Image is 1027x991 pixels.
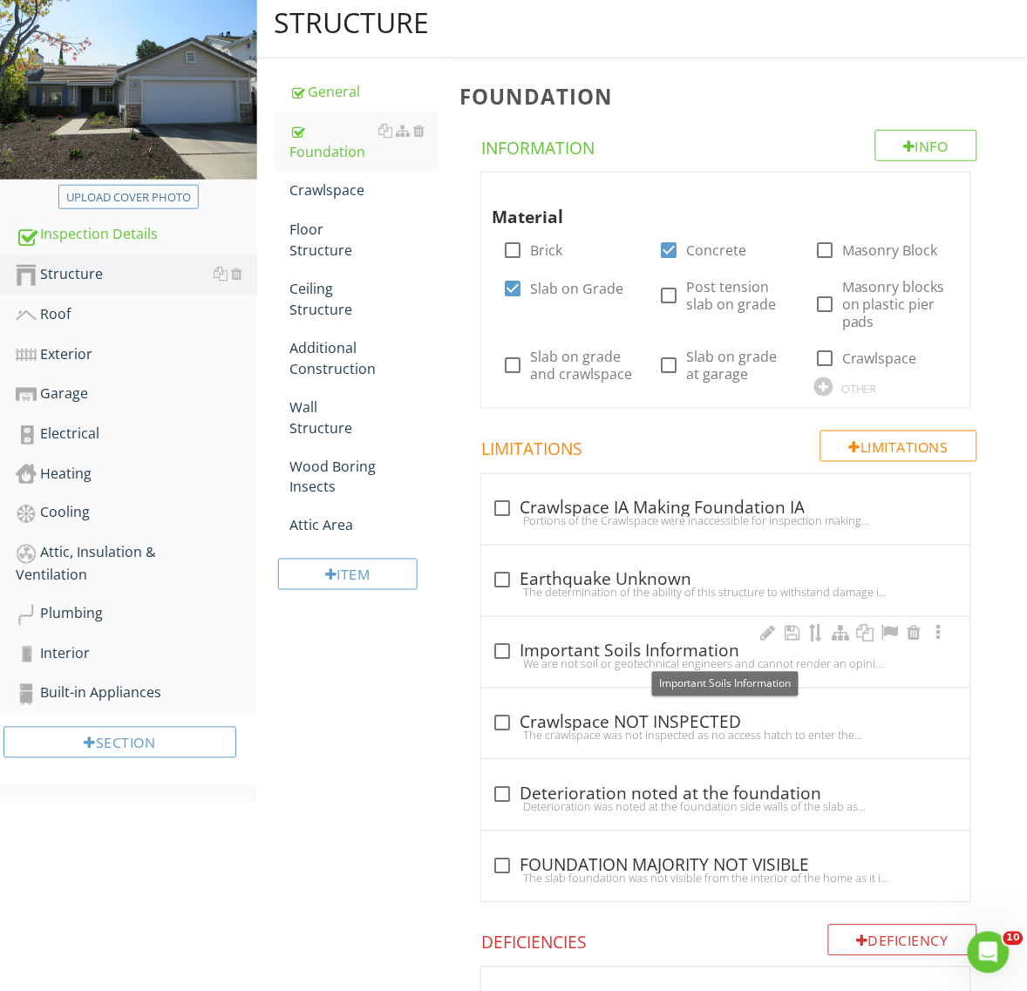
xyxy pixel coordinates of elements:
[16,343,257,366] div: Exterior
[16,263,257,286] div: Structure
[659,676,792,691] span: Important Soils Information
[290,278,439,320] div: Ceiling Structure
[875,130,978,161] div: Info
[16,383,257,405] div: Garage
[1003,932,1024,946] span: 10
[686,278,793,313] label: Post tension slab on grade
[16,423,257,445] div: Electrical
[290,219,439,261] div: Floor Structure
[530,280,623,297] label: Slab on Grade
[481,130,977,160] h4: Information
[530,241,562,259] label: Brick
[492,800,960,814] div: Deterioration was noted at the foundation side walls of the slab as viewed from the exterior. The...
[290,456,439,498] div: Wood Boring Insects
[290,515,439,536] div: Attic Area
[842,241,938,259] label: Masonry Block
[492,872,960,886] div: The slab foundation was not visible from the interior of the home as it is covered in floor cover...
[968,932,1010,974] iframe: Intercom live chat
[492,657,960,671] div: We are not soil or geotechnical engineers and cannot render an opinion regarding soil stability o...
[481,431,977,460] h4: Limitations
[686,348,793,383] label: Slab on grade at garage
[58,185,199,209] button: Upload cover photo
[290,81,439,102] div: General
[16,463,257,485] div: Heating
[290,180,439,200] div: Crawlspace
[459,85,999,108] h3: Foundation
[842,350,917,367] label: Crawlspace
[16,643,257,666] div: Interior
[16,603,257,626] div: Plumbing
[481,925,977,954] h4: Deficiencies
[16,542,257,586] div: Attic, Insulation & Ventilation
[16,502,257,525] div: Cooling
[290,120,439,162] div: Foundation
[492,586,960,600] div: The determination of the ability of this structure to withstand damage in an earthquake requires ...
[275,5,430,40] div: Structure
[842,278,949,330] label: Masonry blocks on plastic pier pads
[841,382,877,396] div: OTHER
[16,223,257,246] div: Inspection Details
[16,303,257,326] div: Roof
[290,397,439,438] div: Wall Structure
[3,727,236,758] div: Section
[278,559,418,590] div: Item
[66,189,191,207] div: Upload cover photo
[686,241,746,259] label: Concrete
[828,925,978,956] div: Deficiency
[492,180,936,230] div: Material
[820,431,977,462] div: Limitations
[492,514,960,528] div: Portions of the Crawlspace were inaccessible for inspection making portions of the foundation as ...
[290,337,439,379] div: Additional Construction
[492,729,960,743] div: The crawlspace was not inspected as no access hatch to enter the crawlspace was found. The founda...
[530,348,637,383] label: Slab on grade and crawlspace
[16,682,257,705] div: Built-in Appliances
